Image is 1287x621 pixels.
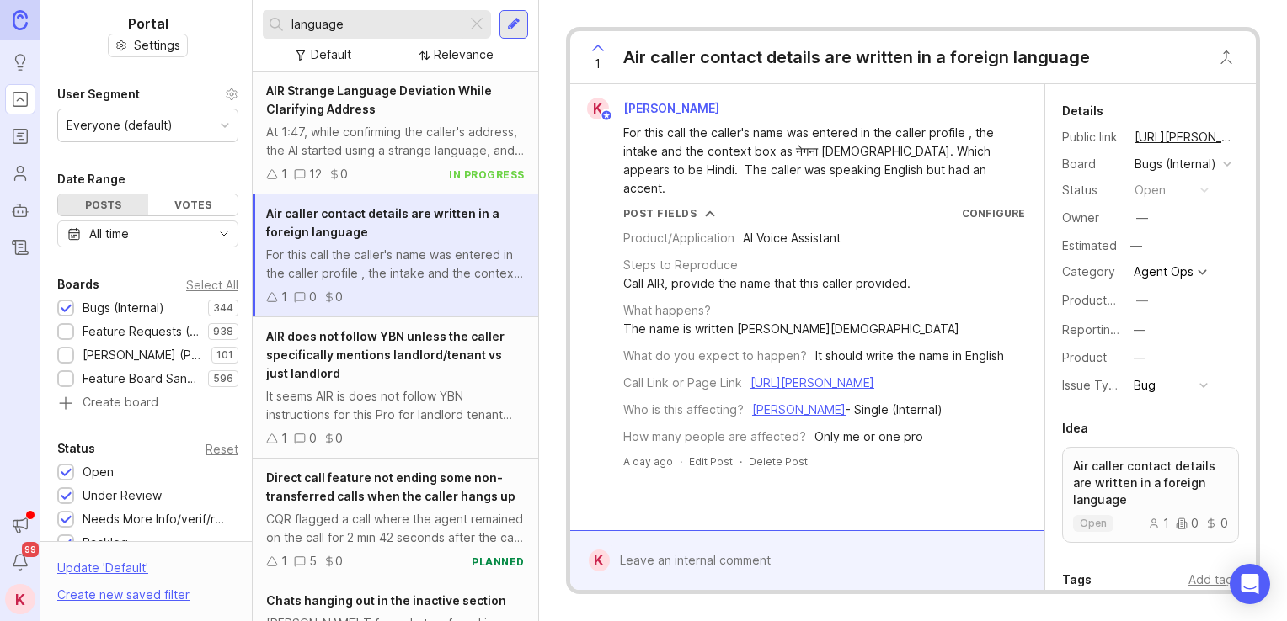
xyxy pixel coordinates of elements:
[623,206,716,220] button: Post Fields
[623,229,734,247] div: Product/Application
[1148,517,1169,529] div: 1
[1062,418,1088,438] div: Idea
[5,584,35,614] button: K
[5,232,35,263] a: Changelog
[752,402,846,417] a: [PERSON_NAME]
[253,72,538,194] a: AIR Strange Language Deviation While Clarifying AddressAt 1:47, while confirming the caller's add...
[1062,293,1151,307] label: ProductboardID
[309,552,317,571] div: 5
[5,47,35,77] a: Ideas
[281,288,287,306] div: 1
[1062,240,1117,252] div: Estimated
[266,593,506,608] span: Chats hanging out in the inactive section
[83,486,162,505] div: Under Review
[5,84,35,114] a: Portal
[1134,321,1145,339] div: —
[1134,376,1156,395] div: Bug
[83,299,164,317] div: Bugs (Internal)
[266,123,525,160] div: At 1:47, while confirming the caller's address, the AI started using a strange language, and then...
[5,158,35,188] a: Users
[1062,447,1239,543] a: Air caller contact details are written in a foreign languageopen100
[281,165,287,183] div: 1
[266,83,492,116] span: AIR Strange Language Deviation While Clarifying Address
[281,429,287,448] div: 1
[134,37,180,54] span: Settings
[1073,458,1228,508] p: Air caller contact details are written in a foreign language
[1062,263,1121,281] div: Category
[335,288,343,306] div: 0
[253,459,538,581] a: Direct call feature not ending some non-transferred calls when the caller hangs upCQR flagged a c...
[5,121,35,151] a: Roadmaps
[623,320,959,338] div: The name is written [PERSON_NAME][DEMOGRAPHIC_DATA]
[309,288,317,306] div: 0
[281,552,287,571] div: 1
[743,229,841,247] div: AI Voice Assistant
[216,348,233,362] p: 101
[623,454,673,469] a: A day ago
[1062,155,1121,173] div: Board
[577,98,733,119] a: K[PERSON_NAME]
[1136,209,1148,227] div: —
[434,45,494,64] div: Relevance
[309,429,317,448] div: 0
[67,116,173,135] div: Everyone (default)
[5,195,35,226] a: Autopilot
[57,438,95,459] div: Status
[57,396,238,411] a: Create board
[1062,101,1103,121] div: Details
[749,454,808,469] div: Delete Post
[1136,291,1148,310] div: —
[148,194,238,215] div: Votes
[213,325,233,338] p: 938
[335,552,343,571] div: 0
[266,387,525,424] div: It seems AIR is does not follow YBN instructions for this Pro for landlord tenant matters if AIR ...
[1129,126,1239,148] a: [URL][PERSON_NAME]
[1080,517,1107,530] p: open
[253,194,538,317] a: Air caller contact details are written in a foreign languageFor this call the caller's name was e...
[1062,128,1121,146] div: Public link
[814,427,923,446] div: Only me or one pro
[1131,289,1153,311] button: ProductboardID
[266,206,499,239] span: Air caller contact details are written in a foreign language
[309,165,322,183] div: 12
[1062,322,1152,337] label: Reporting Team
[623,124,1011,198] div: For this call the caller's name was entered in the caller profile , the intake and the context bo...
[1210,40,1243,74] button: Close button
[266,329,505,380] span: AIR does not follow YBN unless the caller specifically mentions landlord/tenant vs just landlord
[335,429,343,448] div: 0
[623,427,806,446] div: How many people are affected?
[623,206,697,220] div: Post Fields
[623,256,738,274] div: Steps to Reproduce
[600,109,612,122] img: member badge
[340,165,348,183] div: 0
[108,34,188,57] button: Settings
[22,542,39,557] span: 99
[311,45,351,64] div: Default
[211,227,238,241] svg: toggle icon
[128,13,168,34] h1: Portal
[1134,266,1194,278] div: Agent Ops
[1135,155,1216,173] div: Bugs (Internal)
[1062,570,1092,590] div: Tags
[57,84,140,104] div: User Segment
[13,10,28,29] img: Canny Home
[1188,571,1239,589] div: Add tags
[1062,181,1121,199] div: Status
[57,169,125,189] div: Date Range
[291,15,460,34] input: Search...
[1062,209,1121,227] div: Owner
[472,555,525,569] div: planned
[83,322,200,341] div: Feature Requests (Internal)
[1134,348,1145,367] div: —
[5,547,35,577] button: Notifications
[623,101,719,115] span: [PERSON_NAME]
[1062,350,1107,364] label: Product
[266,470,515,503] span: Direct call feature not ending some non-transferred calls when the caller hangs up
[57,559,148,586] div: Update ' Default '
[623,401,744,419] div: Who is this affecting?
[83,510,230,528] div: Needs More Info/verif/repro
[57,586,190,604] div: Create new saved filter
[449,167,525,182] div: in progress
